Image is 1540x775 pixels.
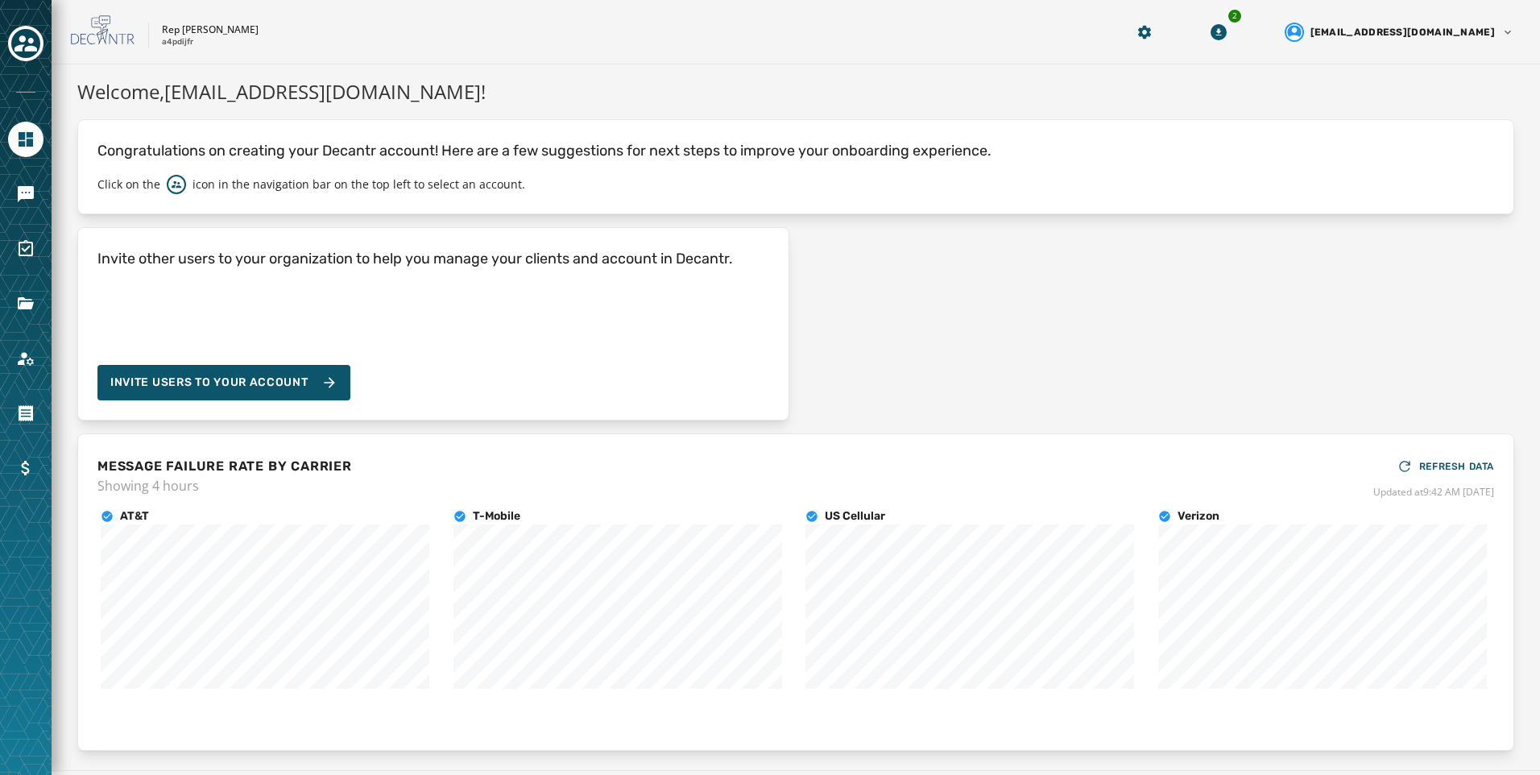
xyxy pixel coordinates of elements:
h4: MESSAGE FAILURE RATE BY CARRIER [97,457,352,476]
p: a4pdijfr [162,36,193,48]
span: Invite Users to your account [110,375,308,391]
a: Navigate to Messaging [8,176,43,212]
a: Navigate to Surveys [8,231,43,267]
p: Congratulations on creating your Decantr account! Here are a few suggestions for next steps to im... [97,139,1494,162]
span: REFRESH DATA [1419,460,1494,473]
button: REFRESH DATA [1397,454,1494,479]
a: Navigate to Billing [8,450,43,486]
a: Navigate to Orders [8,396,43,431]
button: Download Menu [1204,18,1233,47]
a: Navigate to Account [8,341,43,376]
h1: Welcome, [EMAIL_ADDRESS][DOMAIN_NAME] ! [77,77,1514,106]
span: Updated at 9:42 AM [DATE] [1373,486,1494,499]
h4: AT&T [120,508,149,524]
h4: Verizon [1178,508,1219,524]
button: Invite Users to your account [97,365,350,400]
h4: US Cellular [825,508,885,524]
h4: T-Mobile [473,508,520,524]
p: icon in the navigation bar on the top left to select an account. [192,176,525,193]
h4: Invite other users to your organization to help you manage your clients and account in Decantr. [97,247,733,270]
a: Navigate to Home [8,122,43,157]
p: Click on the [97,176,160,193]
button: User settings [1278,16,1521,48]
button: Manage global settings [1130,18,1159,47]
button: Toggle account select drawer [8,26,43,61]
p: Rep [PERSON_NAME] [162,23,259,36]
span: [EMAIL_ADDRESS][DOMAIN_NAME] [1310,26,1495,39]
div: 2 [1227,8,1243,24]
span: Showing 4 hours [97,476,352,495]
a: Navigate to Files [8,286,43,321]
